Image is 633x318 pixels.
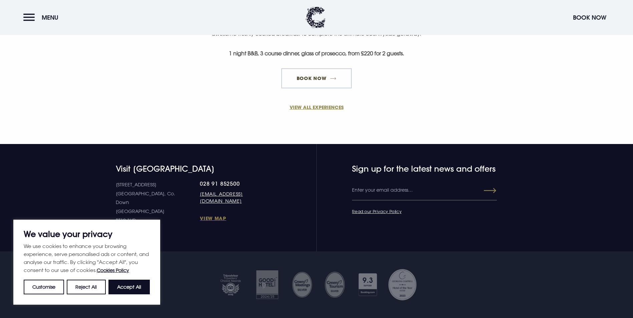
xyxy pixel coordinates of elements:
button: Menu [23,10,62,25]
input: Enter your email address… [352,180,497,200]
img: Untitled design 35 [291,271,312,298]
div: We value your privacy [13,220,160,305]
button: Submit [472,185,496,197]
span: Menu [42,14,58,21]
h4: Sign up for the latest news and offers [352,164,470,174]
h4: Visit [GEOGRAPHIC_DATA] [116,164,273,174]
a: Read our Privacy Policy [352,209,401,214]
img: Tripadvisor travellers choice 2025 [216,268,246,301]
p: We use cookies to enhance your browsing experience, serve personalised ads or content, and analys... [24,242,150,274]
strong: 1 night B&B, 3 course dinner, glass of prosecco, from £220 for 2 guests. [229,50,404,57]
a: VIEW ALL EXPERIENCES [158,104,476,111]
img: Booking com 1 [355,268,381,301]
button: Accept All [108,280,150,294]
img: Good hotel 24 25 2 [252,268,282,301]
button: Book Now [570,10,610,25]
img: Clandeboye Lodge [306,7,326,28]
p: [STREET_ADDRESS] [GEOGRAPHIC_DATA], Co. Down [GEOGRAPHIC_DATA] BT19 1UR [116,180,200,225]
a: Cookies Policy [97,267,129,273]
img: Georgina Campbell Award 2023 [387,268,417,301]
a: [EMAIL_ADDRESS][DOMAIN_NAME] [200,190,273,204]
a: 028 91 852500 [200,180,273,187]
p: We value your privacy [24,230,150,238]
img: GM SILVER TRANSPARENT [324,271,345,298]
button: Customise [24,280,64,294]
a: Book Now [281,68,351,88]
button: Reject All [67,280,105,294]
a: View Map [200,215,273,221]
